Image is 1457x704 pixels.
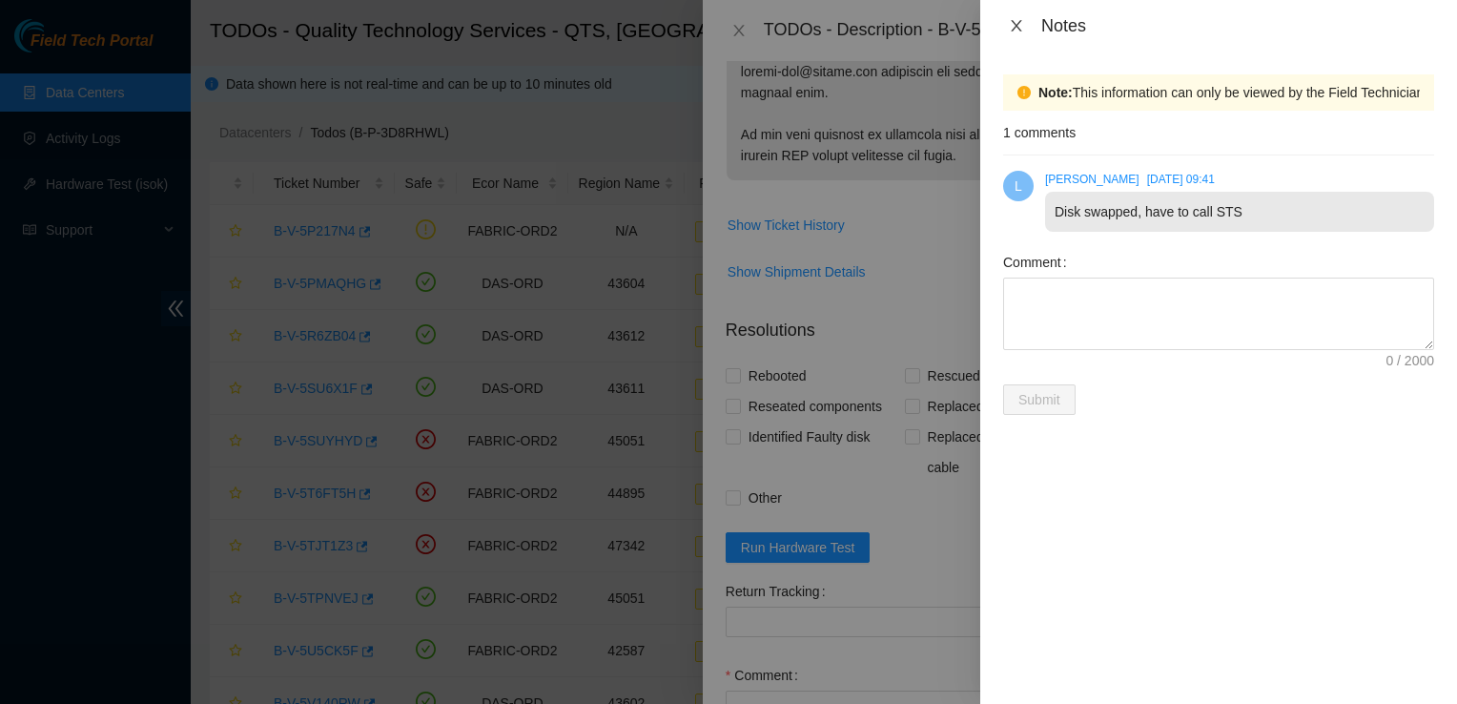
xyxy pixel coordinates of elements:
strong: Note: [1038,82,1073,103]
span: close [1009,18,1024,33]
span: L [1015,171,1022,201]
label: Comment [1003,247,1075,278]
div: Disk swapped, have to call STS [1045,192,1434,232]
button: Submit [1003,384,1076,415]
div: [PERSON_NAME] [1045,171,1139,188]
div: [DATE] 09:41 [1147,171,1215,188]
textarea: Comment [1003,278,1434,350]
button: Close [1003,17,1030,35]
div: 1 comments [1003,111,1434,155]
div: Notes [1041,15,1434,36]
span: exclamation-circle [1017,86,1031,99]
